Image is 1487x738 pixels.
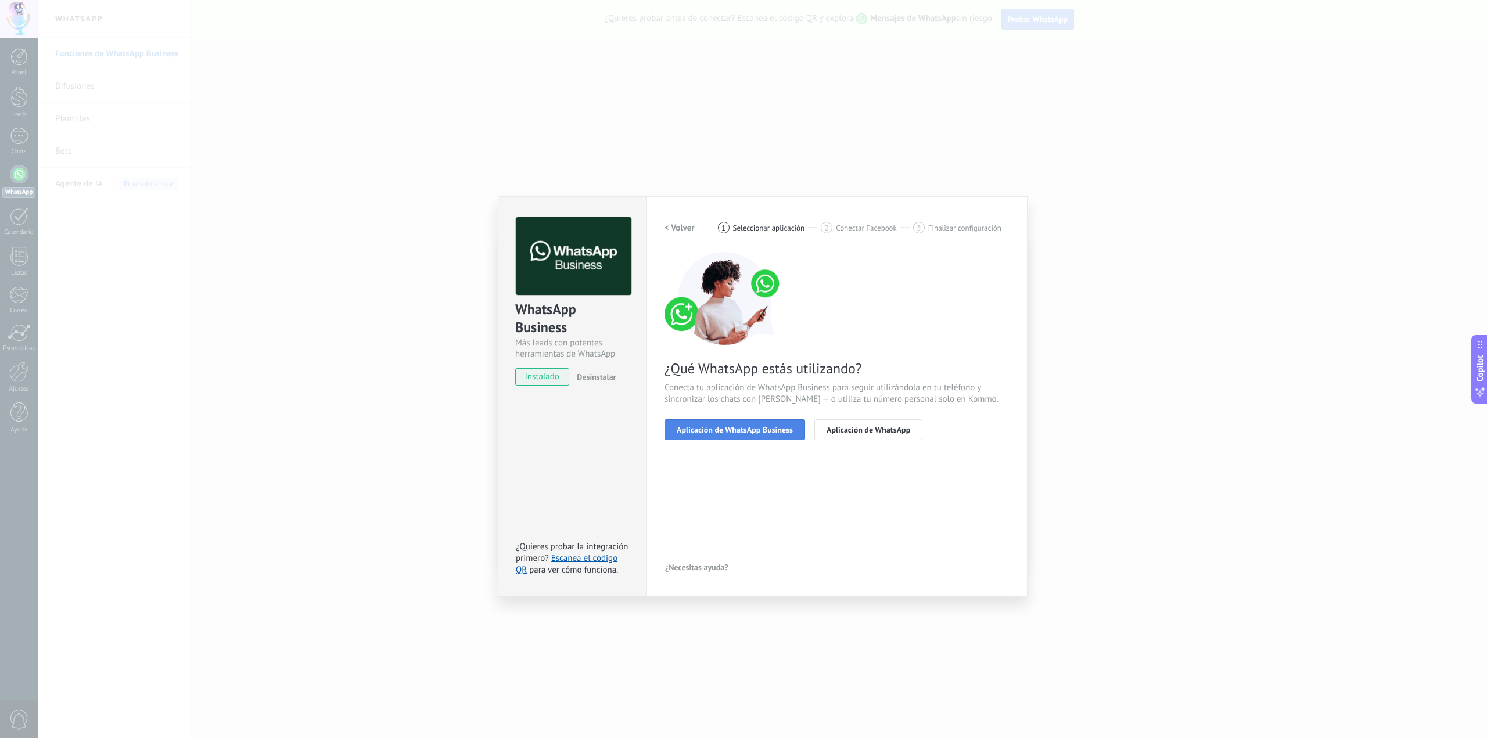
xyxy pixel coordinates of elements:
[665,419,805,440] button: Aplicación de WhatsApp Business
[825,223,829,233] span: 2
[928,224,1001,232] span: Finalizar configuración
[814,419,922,440] button: Aplicación de WhatsApp
[665,217,695,238] button: < Volver
[665,252,786,345] img: connect number
[836,224,897,232] span: Conectar Facebook
[516,553,617,575] a: Escanea el código QR
[572,368,616,386] button: Desinstalar
[665,222,695,233] h2: < Volver
[515,300,630,337] div: WhatsApp Business
[665,559,729,576] button: ¿Necesitas ayuda?
[733,224,805,232] span: Seleccionar aplicación
[721,223,725,233] span: 1
[516,368,569,386] span: instalado
[529,564,618,575] span: para ver cómo funciona.
[516,541,628,564] span: ¿Quieres probar la integración primero?
[577,372,616,382] span: Desinstalar
[665,563,728,571] span: ¿Necesitas ayuda?
[827,426,910,434] span: Aplicación de WhatsApp
[917,223,921,233] span: 3
[515,337,630,359] div: Más leads con potentes herramientas de WhatsApp
[516,217,631,296] img: logo_main.png
[665,382,1010,405] span: Conecta tu aplicación de WhatsApp Business para seguir utilizándola en tu teléfono y sincronizar ...
[677,426,793,434] span: Aplicación de WhatsApp Business
[665,359,1010,377] span: ¿Qué WhatsApp estás utilizando?
[1474,355,1486,381] span: Copilot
